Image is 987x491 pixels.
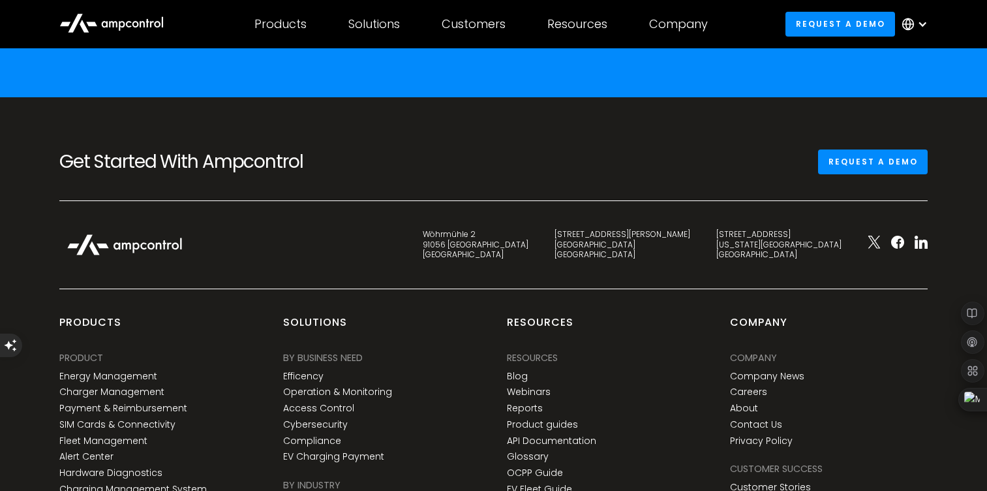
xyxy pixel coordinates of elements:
a: Alert Center [59,451,114,462]
a: Fleet Management [59,436,147,447]
a: SIM Cards & Connectivity [59,419,175,430]
a: Blog [507,371,528,382]
a: About [730,403,758,414]
div: Resources [547,17,607,31]
div: Resources [507,351,558,365]
div: BY BUSINESS NEED [283,351,363,365]
h2: Get Started With Ampcontrol [59,151,331,173]
a: Product guides [507,419,578,430]
div: Company [730,351,777,365]
div: Products [254,17,307,31]
div: Wöhrmühle 2 91056 [GEOGRAPHIC_DATA] [GEOGRAPHIC_DATA] [423,229,528,260]
a: Payment & Reimbursement [59,403,187,414]
a: OCPP Guide [507,467,563,479]
a: API Documentation [507,436,596,447]
a: Compliance [283,436,341,447]
div: [STREET_ADDRESS] [US_STATE][GEOGRAPHIC_DATA] [GEOGRAPHIC_DATA] [716,229,842,260]
a: Operation & Monitoring [283,387,392,398]
a: Request a demo [785,12,895,36]
a: Efficency [283,371,324,382]
a: Charger Management [59,387,164,398]
div: Solutions [283,315,347,340]
a: Energy Management [59,371,157,382]
a: Request a demo [818,150,928,174]
a: Access Control [283,403,354,414]
a: Careers [730,387,767,398]
a: Webinars [507,387,551,398]
a: Privacy Policy [730,436,793,447]
a: Hardware Diagnostics [59,467,162,479]
div: Customer success [730,462,823,476]
img: Ampcontrol Logo [59,227,190,262]
div: products [59,315,121,340]
div: Resources [507,315,573,340]
div: Company [649,17,708,31]
a: Glossary [507,451,549,462]
a: Company News [730,371,804,382]
div: [STREET_ADDRESS][PERSON_NAME] [GEOGRAPHIC_DATA] [GEOGRAPHIC_DATA] [554,229,690,260]
div: Customers [442,17,506,31]
a: EV Charging Payment [283,451,384,462]
div: Solutions [348,17,400,31]
a: Contact Us [730,419,782,430]
a: Reports [507,403,543,414]
div: PRODUCT [59,351,103,365]
div: Company [730,315,787,340]
a: Cybersecurity [283,419,348,430]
